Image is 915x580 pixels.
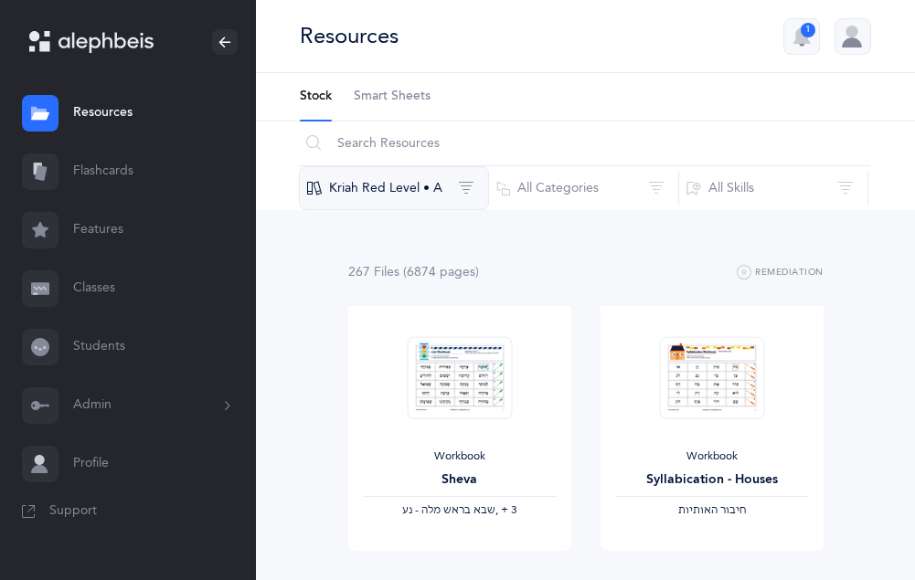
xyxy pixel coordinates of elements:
span: Smart Sheets [354,88,431,106]
img: Syllabication-Workbook-Level-1-EN_Red_Houses_thumbnail_1741114032.png [659,336,764,419]
span: ‫שבא בראש מלה - נע‬ [402,503,495,516]
span: s [394,265,399,279]
div: Resources [300,21,399,51]
div: Workbook [615,449,809,464]
iframe: Drift Widget Chat Controller [824,489,893,558]
span: 267 File [348,265,399,279]
div: Workbook [363,449,557,464]
span: s [470,265,475,279]
button: Kriah Red Level • A [299,166,489,210]
span: ‫חיבור האותיות‬ [678,503,746,516]
button: Remediation [737,262,824,284]
div: 1 [801,23,815,37]
button: All Skills [678,166,868,210]
input: Search Resources [299,121,870,165]
img: Sheva-Workbook-Red_EN_thumbnail_1754012358.png [407,336,512,419]
button: 1 [783,18,820,55]
button: All Categories [488,166,678,210]
div: Syllabication - Houses [615,470,809,490]
span: Support [49,502,97,521]
div: Sheva [363,470,557,490]
span: (6874 page ) [403,265,479,279]
div: ‪, + 3‬ [363,503,557,518]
